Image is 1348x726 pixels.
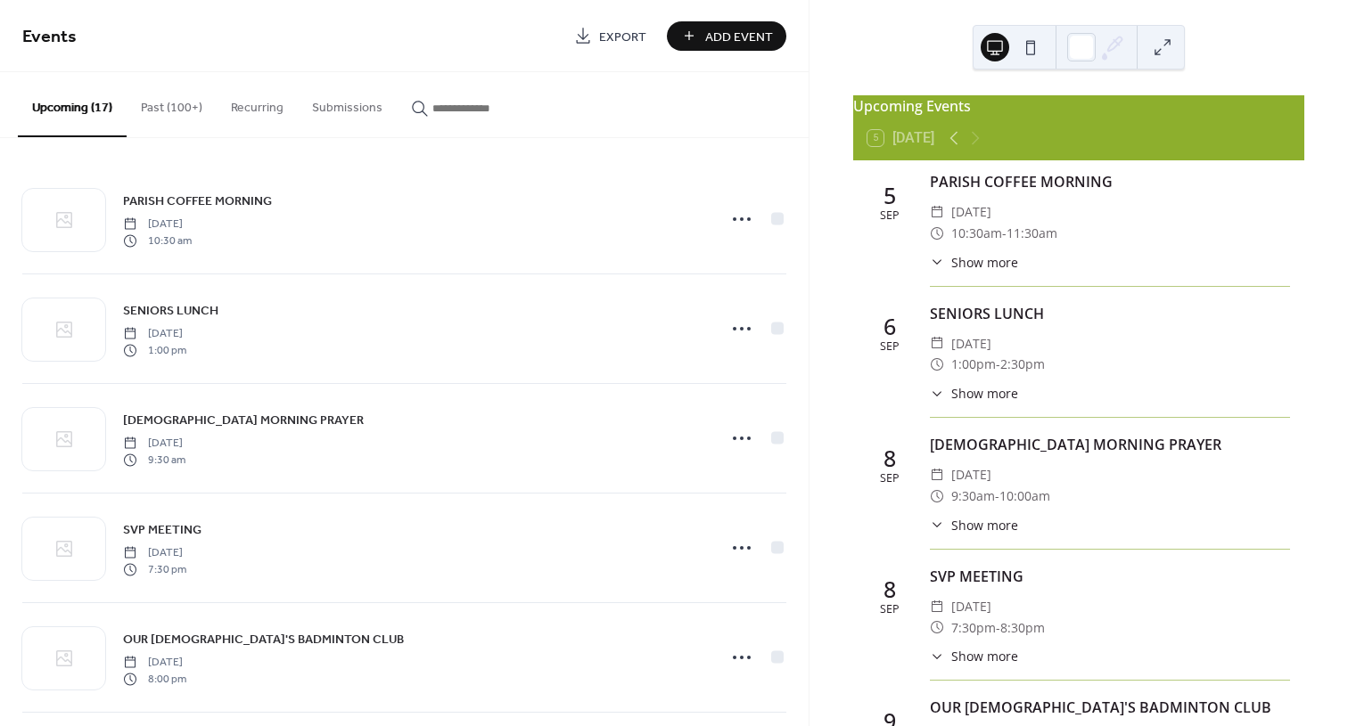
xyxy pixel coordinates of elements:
[951,596,991,617] span: [DATE]
[123,452,185,468] span: 9:30 am
[1000,354,1045,375] span: 2:30pm
[667,21,786,51] button: Add Event
[930,697,1290,718] div: OUR [DEMOGRAPHIC_DATA]'S BADMINTON CLUB
[951,464,991,485] span: [DATE]
[930,354,944,375] div: ​
[951,223,1002,244] span: 10:30am
[1007,223,1057,244] span: 11:30am
[123,300,218,321] a: SENIORS LUNCH
[951,516,1018,534] span: Show more
[996,354,1000,375] span: -
[123,192,272,211] span: PARISH COFFEE MORNING
[930,647,1018,665] button: ​Show more
[123,216,192,232] span: [DATE]
[996,617,1000,639] span: -
[123,302,218,321] span: SENIORS LUNCH
[884,184,896,207] div: 5
[123,671,186,687] span: 8:00 pm
[22,20,77,54] span: Events
[705,28,773,46] span: Add Event
[123,631,404,649] span: OUR [DEMOGRAPHIC_DATA]'S BADMINTON CLUB
[884,315,896,338] div: 6
[1002,223,1007,244] span: -
[930,253,1018,272] button: ​Show more
[123,436,185,452] span: [DATE]
[853,95,1304,117] div: Upcoming Events
[880,210,900,222] div: Sep
[123,191,272,211] a: PARISH COFFEE MORNING
[951,485,995,507] span: 9:30am
[298,72,397,135] button: Submissions
[999,485,1050,507] span: 10:00am
[599,28,646,46] span: Export
[930,384,1018,403] button: ​Show more
[951,647,1018,665] span: Show more
[123,410,364,430] a: [DEMOGRAPHIC_DATA] MORNING PRAYER
[123,629,404,649] a: OUR [DEMOGRAPHIC_DATA]'S BADMINTON CLUB
[123,342,186,358] span: 1:00 pm
[880,341,900,353] div: Sep
[930,434,1290,455] div: [DEMOGRAPHIC_DATA] MORNING PRAYER
[884,578,896,600] div: 8
[951,617,996,639] span: 7:30pm
[951,333,991,355] span: [DATE]
[930,171,1290,192] div: PARISH COFFEE MORNING
[930,485,944,507] div: ​
[930,253,944,272] div: ​
[1000,617,1045,639] span: 8:30pm
[127,72,217,135] button: Past (100+)
[951,253,1018,272] span: Show more
[930,596,944,617] div: ​
[18,72,127,137] button: Upcoming (17)
[123,519,201,540] a: SVP MEETING
[951,354,996,375] span: 1:00pm
[930,516,944,534] div: ​
[884,447,896,469] div: 8
[930,223,944,244] div: ​
[123,545,186,561] span: [DATE]
[930,516,1018,534] button: ​Show more
[930,201,944,223] div: ​
[123,326,186,342] span: [DATE]
[123,561,186,577] span: 7:30 pm
[561,21,660,51] a: Export
[930,647,944,665] div: ​
[930,333,944,355] div: ​
[123,412,364,430] span: [DEMOGRAPHIC_DATA] MORNING PRAYER
[123,655,186,671] span: [DATE]
[123,232,192,249] span: 10:30 am
[930,566,1290,587] div: SVP MEETING
[995,485,999,507] span: -
[880,473,900,485] div: Sep
[123,521,201,540] span: SVP MEETING
[880,604,900,616] div: Sep
[930,384,944,403] div: ​
[217,72,298,135] button: Recurring
[951,384,1018,403] span: Show more
[930,464,944,485] div: ​
[930,617,944,639] div: ​
[951,201,991,223] span: [DATE]
[930,303,1290,324] div: SENIORS LUNCH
